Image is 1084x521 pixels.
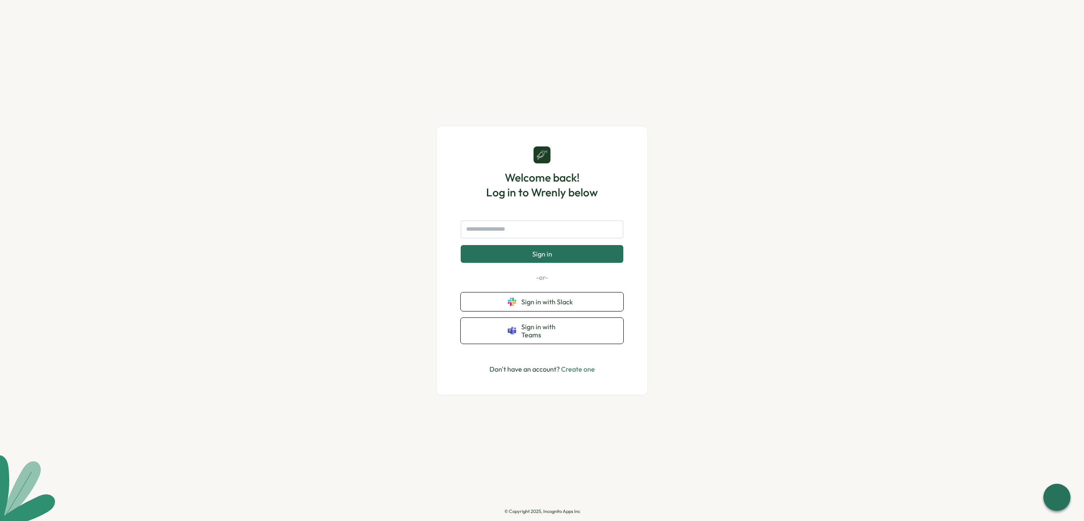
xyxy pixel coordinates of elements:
[486,170,598,200] h1: Welcome back! Log in to Wrenly below
[461,273,623,282] p: -or-
[489,364,595,375] p: Don't have an account?
[461,245,623,263] button: Sign in
[561,365,595,373] a: Create one
[461,292,623,311] button: Sign in with Slack
[532,250,552,258] span: Sign in
[461,318,623,344] button: Sign in with Teams
[521,323,576,339] span: Sign in with Teams
[504,509,580,514] p: © Copyright 2025, Incognito Apps Inc
[521,298,576,306] span: Sign in with Slack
